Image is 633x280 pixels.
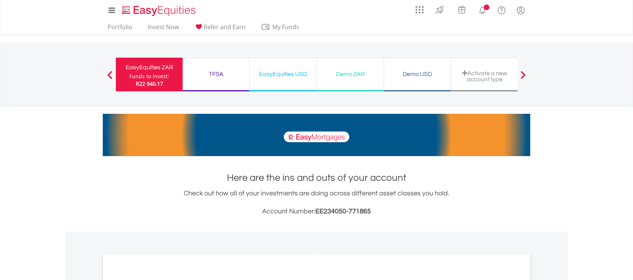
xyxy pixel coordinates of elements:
[415,6,424,14] img: grid-menu-icon.svg
[473,2,492,17] a: Notifications
[204,23,246,31] span: Refer and Earn
[129,73,169,80] div: Funds to invest:
[456,4,468,16] img: vouchers-v2.svg
[187,69,245,79] div: TFSA
[411,2,429,14] a: AppsGrid
[433,4,446,16] img: thrive-v2.svg
[103,188,530,217] div: Check out how all of your investments are doing across different asset classes you hold.
[119,2,199,17] a: Home page
[492,2,511,17] a: FAQ's and Support
[136,80,163,87] span: R22 940.17
[315,208,371,215] span: EE234050-771865
[105,23,135,35] a: Portfolio
[321,69,379,79] div: Demo ZAR
[145,23,182,35] a: Invest Now
[451,2,473,16] a: Vouchers
[456,70,513,82] div: Activate a new account type
[511,2,530,18] a: My Profile
[388,69,446,79] div: Demo USD
[191,23,249,35] a: Refer and Earn
[261,22,310,32] span: My Funds
[254,69,312,79] div: EasyEquities USD
[103,171,530,185] h1: Here are the ins and outs of your account
[103,206,530,217] h3: Account Number:
[103,114,530,156] img: EasyMortage Promotion Banner
[120,4,199,17] img: EasyEquities_Logo.png
[120,62,178,73] div: EasyEquities ZAR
